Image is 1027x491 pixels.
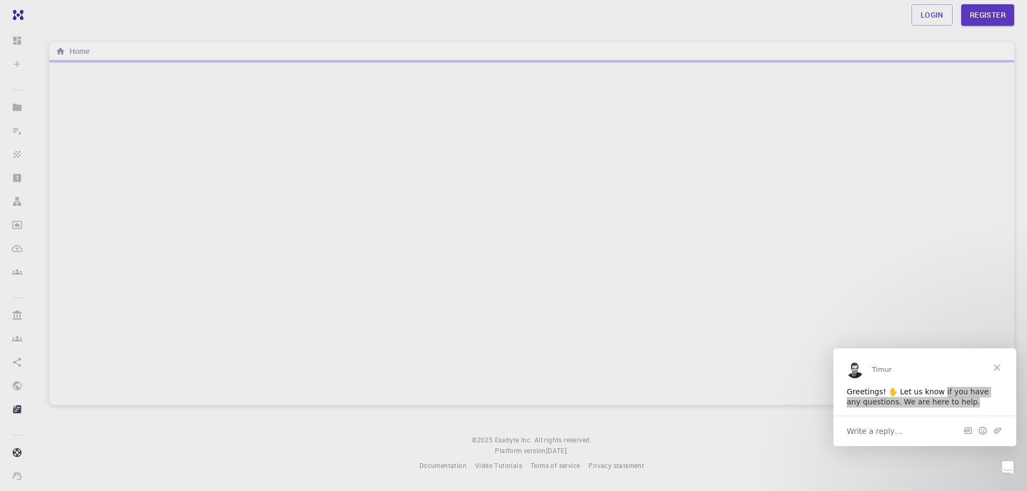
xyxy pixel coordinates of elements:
span: © 2025 [472,435,494,446]
span: Documentation [419,461,466,470]
a: [DATE]. [546,446,569,456]
h6: Home [65,45,89,57]
a: Video Tutorials [475,461,522,471]
span: Exabyte Inc. [495,435,532,444]
span: Terms of service [531,461,580,470]
iframe: Intercom live chat [991,455,1016,480]
a: Exabyte Inc. [495,435,532,446]
span: [DATE] . [546,446,569,455]
img: logo [9,10,24,20]
iframe: Intercom live chat message [833,348,1016,446]
a: Register [961,4,1014,26]
span: Privacy statement [588,461,644,470]
span: Platform version [495,446,546,456]
a: Login [911,4,953,26]
span: All rights reserved. [534,435,592,446]
a: Documentation [419,461,466,471]
nav: breadcrumb [53,45,91,57]
a: Terms of service [531,461,580,471]
a: Privacy statement [588,461,644,471]
span: Video Tutorials [475,461,522,470]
